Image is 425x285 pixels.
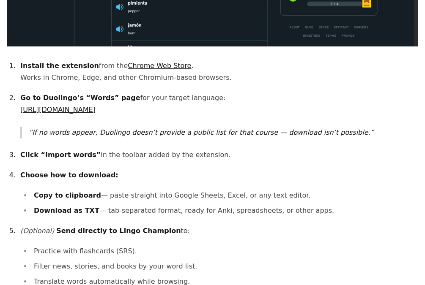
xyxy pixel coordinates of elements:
[20,60,418,84] p: from the . Works in Chrome, Edge, and other Chromium-based browsers.
[31,261,418,272] li: Filter news, stories, and books by your word list.
[29,127,418,138] p: If no words appear, Duolingo doesn’t provide a public list for that course — download isn’t possi...
[20,92,418,116] p: for your target language:
[31,245,418,257] li: Practice with flashcards (SRS).
[20,62,99,70] strong: Install the extension
[34,206,99,214] strong: Download as TXT
[31,205,418,217] li: — tab-separated format, ready for Anki, spreadsheets, or other apps.
[20,227,54,235] em: (Optional)
[31,190,418,201] li: — paste straight into Google Sheets, Excel, or any text editor.
[20,149,418,161] p: in the toolbar added by the extension.
[20,151,101,159] strong: Click “Import words”
[20,171,118,179] strong: Choose how to download:
[20,225,418,237] p: to:
[34,191,101,199] strong: Copy to clipboard
[56,227,181,235] strong: Send directly to Lingo Champion
[128,62,191,70] a: Chrome Web Store
[20,106,96,114] a: [URL][DOMAIN_NAME]
[20,94,140,102] strong: Go to Duolingo’s “Words” page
